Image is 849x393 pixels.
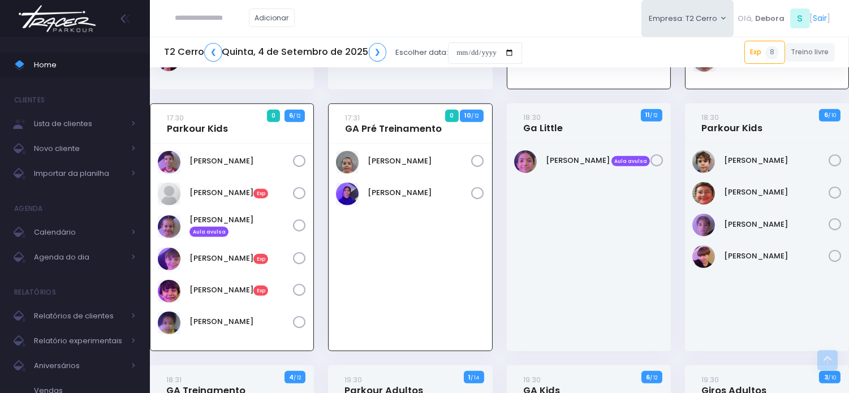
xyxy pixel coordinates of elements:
img: Gabriel Diotto Lazarete [158,248,180,270]
a: [PERSON_NAME] Aula avulsa [546,155,650,166]
small: / 12 [650,374,657,381]
small: / 14 [471,374,479,381]
small: 18:31 [166,374,182,385]
a: 18:30Ga Little [523,111,563,134]
strong: 1 [468,373,471,382]
a: 17:30Parkour Kids [167,112,228,135]
span: Exp [253,254,268,264]
img: Joaquim Pacheco Cabrini [692,214,715,236]
a: [PERSON_NAME] Aula avulsa [189,214,293,237]
a: [PERSON_NAME] [724,251,829,262]
img: Antonio Abrell Ribeiro [158,151,180,174]
a: [PERSON_NAME] [189,156,293,167]
img: Cecilia Machado [158,215,180,238]
small: / 10 [828,374,836,381]
span: Relatórios de clientes [34,309,124,323]
span: Exp [253,189,268,199]
img: Andreza christianini martinez [336,151,359,174]
small: / 12 [294,374,301,381]
img: Arthur Lubke [158,183,180,205]
strong: 6 [824,110,828,119]
a: [PERSON_NAME] [724,219,829,230]
small: 18:30 [523,112,541,123]
strong: 6 [646,373,650,382]
a: [PERSON_NAME] [189,316,293,327]
strong: 6 [289,111,293,120]
span: Olá, [738,13,753,24]
small: 19:30 [701,374,719,385]
small: 18:30 [701,112,719,123]
img: Gabriel bicca da costa [692,182,715,205]
span: Relatório experimentais [34,334,124,348]
span: S [790,8,810,28]
strong: 10 [464,111,471,120]
div: Escolher data: [164,40,522,66]
small: / 12 [293,113,300,119]
a: Treino livre [785,43,835,62]
strong: 11 [645,110,650,119]
a: [PERSON_NAME] [368,187,472,198]
span: Aula avulsa [189,227,229,237]
a: [PERSON_NAME]Exp [189,253,293,264]
small: / 12 [650,112,657,119]
a: [PERSON_NAME] [368,156,472,167]
a: [PERSON_NAME] [724,187,829,198]
small: / 10 [828,112,836,119]
a: Adicionar [249,8,295,27]
img: Noah Diniz [158,280,180,303]
small: 19:30 [345,374,363,385]
a: [PERSON_NAME]Exp [189,284,293,296]
h5: T2 Cerro Quinta, 4 de Setembro de 2025 [164,43,386,62]
a: ❯ [369,43,387,62]
a: ❮ [204,43,222,62]
strong: 4 [289,373,294,382]
a: 18:30Parkour Kids [701,111,762,134]
h4: Clientes [14,89,45,111]
span: Home [34,58,136,72]
span: Agenda do dia [34,250,124,265]
span: Calendário [34,225,124,240]
a: Sair [813,12,828,24]
img: ARTHUR PARRINI [692,150,715,173]
span: 8 [765,46,779,59]
img: Serena Odara M Gomes do Amaral [158,312,180,334]
span: Aniversários [34,359,124,373]
span: Importar da planilha [34,166,124,181]
img: Luca Spina [692,245,715,268]
span: 0 [267,110,281,122]
img: Bárbara Duarte [514,150,537,173]
img: Lali Anita Novaes Ramtohul [336,183,359,205]
strong: 3 [824,373,828,382]
a: 17:31GA Pré Treinamento [346,112,442,135]
h4: Relatórios [14,281,56,304]
span: 0 [445,110,459,122]
span: Aula avulsa [611,156,650,166]
span: Debora [755,13,785,24]
a: [PERSON_NAME] [724,155,829,166]
small: 19:30 [523,374,541,385]
span: Lista de clientes [34,116,124,131]
small: 17:31 [346,113,360,123]
h4: Agenda [14,197,43,220]
small: 17:30 [167,113,184,123]
div: [ ] [734,6,835,31]
a: Exp8 [744,41,785,63]
span: Novo cliente [34,141,124,156]
a: [PERSON_NAME]Exp [189,187,293,198]
span: Exp [253,286,268,296]
small: / 12 [471,113,479,119]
